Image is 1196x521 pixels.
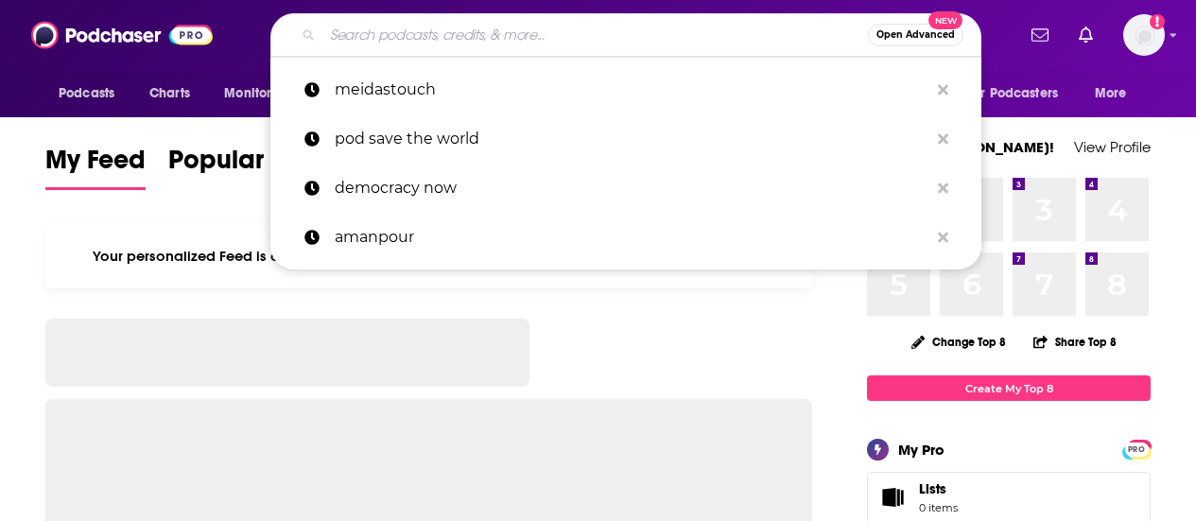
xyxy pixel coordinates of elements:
span: More [1095,80,1127,107]
div: My Pro [898,441,945,459]
a: PRO [1125,442,1148,456]
div: Your personalized Feed is curated based on the Podcasts, Creators, Users, and Lists that you Follow. [45,224,812,288]
span: Popular Feed [168,144,329,187]
a: My Feed [45,144,146,190]
div: Search podcasts, credits, & more... [270,13,981,57]
button: open menu [1082,76,1151,112]
span: PRO [1125,443,1148,457]
span: Lists [874,484,911,511]
button: Open AdvancedNew [868,24,963,46]
p: meidastouch [335,65,928,114]
span: Open Advanced [876,30,955,40]
span: 0 items [919,501,958,514]
span: For Podcasters [967,80,1058,107]
button: open menu [955,76,1085,112]
a: amanpour [270,213,981,262]
button: open menu [45,76,139,112]
p: amanpour [335,213,928,262]
img: User Profile [1123,14,1165,56]
span: My Feed [45,144,146,187]
svg: Add a profile image [1150,14,1165,29]
a: View Profile [1074,138,1151,156]
button: Change Top 8 [900,330,1017,354]
a: Create My Top 8 [867,375,1151,401]
span: Podcasts [59,80,114,107]
p: pod save the world [335,114,928,164]
img: Podchaser - Follow, Share and Rate Podcasts [31,17,213,53]
a: meidastouch [270,65,981,114]
p: democracy now [335,164,928,213]
a: democracy now [270,164,981,213]
span: Charts [149,80,190,107]
span: New [928,11,962,29]
span: Lists [919,480,958,497]
button: Share Top 8 [1032,323,1118,360]
span: Lists [919,480,946,497]
span: Monitoring [224,80,291,107]
a: Show notifications dropdown [1024,19,1056,51]
button: open menu [211,76,316,112]
a: pod save the world [270,114,981,164]
span: Logged in as ShannonHennessey [1123,14,1165,56]
button: Show profile menu [1123,14,1165,56]
input: Search podcasts, credits, & more... [322,20,868,50]
a: Charts [137,76,201,112]
a: Popular Feed [168,144,329,190]
a: Show notifications dropdown [1071,19,1101,51]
